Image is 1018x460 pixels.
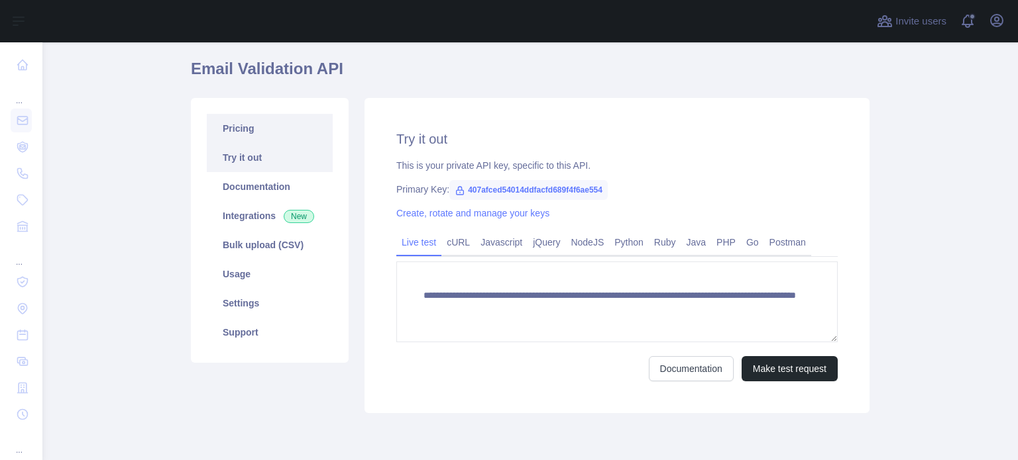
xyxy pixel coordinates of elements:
a: Python [609,232,649,253]
a: Support [207,318,333,347]
div: This is your private API key, specific to this API. [396,159,838,172]
a: Postman [764,232,811,253]
a: Java [681,232,712,253]
a: Documentation [207,172,333,201]
a: Ruby [649,232,681,253]
a: Try it out [207,143,333,172]
h2: Try it out [396,130,838,148]
a: Javascript [475,232,528,253]
a: Live test [396,232,441,253]
a: Settings [207,289,333,318]
span: 407afced54014ddfacfd689f4f6ae554 [449,180,608,200]
a: Bulk upload (CSV) [207,230,333,259]
div: ... [11,241,32,267]
a: Create, rotate and manage your keys [396,208,549,218]
a: NodeJS [565,232,609,253]
a: Usage [207,259,333,289]
div: ... [11,429,32,455]
button: Make test request [742,356,838,381]
a: cURL [441,232,475,253]
span: New [284,210,314,223]
div: Primary Key: [396,183,838,196]
a: Documentation [649,356,734,381]
button: Invite users [874,11,949,32]
div: ... [11,79,32,106]
a: Pricing [207,114,333,143]
a: Integrations New [207,201,333,230]
a: PHP [711,232,741,253]
a: jQuery [528,232,565,253]
a: Go [741,232,764,253]
h1: Email Validation API [191,58,870,90]
span: Invite users [895,14,946,29]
